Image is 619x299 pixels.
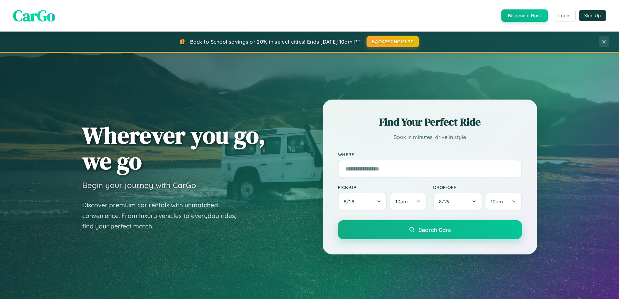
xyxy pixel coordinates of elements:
p: Book in minutes, drive in style [338,132,522,142]
h1: Wherever you go, we go [82,122,265,174]
span: Search Cars [419,226,451,233]
button: BACK2SCHOOL20 [367,36,419,47]
label: Where [338,152,522,157]
label: Drop-off [433,184,522,190]
button: Become a Host [501,9,548,22]
button: 10am [485,193,522,211]
h2: Find Your Perfect Ride [338,115,522,129]
span: 8 / 28 [344,198,357,205]
button: 8/28 [338,193,387,211]
button: Sign Up [579,10,606,21]
button: 10am [390,193,426,211]
p: Discover premium car rentals with unmatched convenience. From luxury vehicles to everyday rides, ... [82,200,245,232]
button: Login [553,10,576,21]
label: Pick-up [338,184,427,190]
span: 8 / 29 [439,198,453,205]
button: Search Cars [338,220,522,239]
span: 10am [395,198,408,205]
h3: Begin your journey with CarGo [82,180,196,190]
span: 10am [491,198,503,205]
span: Back to School savings of 20% in select cities! Ends [DATE] 10am PT. [190,38,362,45]
span: CarGo [13,5,55,26]
button: 8/29 [433,193,483,211]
